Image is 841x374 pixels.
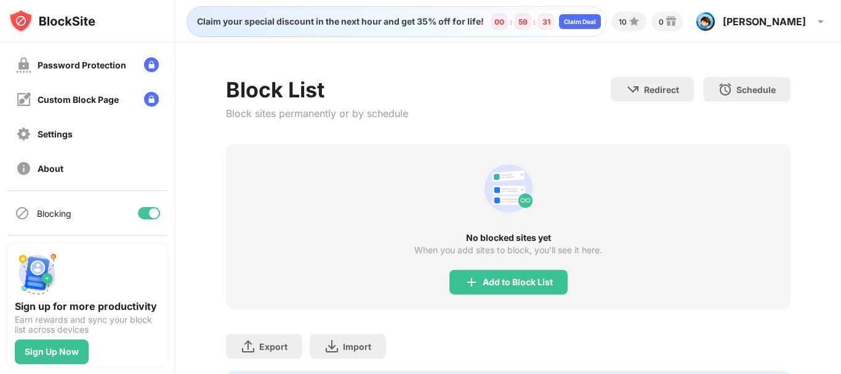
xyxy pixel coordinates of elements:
[259,341,288,352] div: Export
[736,84,776,95] div: Schedule
[144,92,159,107] img: lock-menu.svg
[16,126,31,142] img: settings-off.svg
[16,92,31,107] img: customize-block-page-off.svg
[531,15,538,29] div: :
[564,18,596,25] div: Claim Deal
[226,107,408,120] div: Block sites permanently or by schedule
[644,84,679,95] div: Redirect
[16,161,31,176] img: about-off.svg
[38,94,119,105] div: Custom Block Page
[518,17,528,26] div: 59
[25,347,79,357] div: Sign Up Now
[15,251,59,295] img: push-signup.svg
[479,159,538,218] div: animation
[627,14,642,29] img: points-small.svg
[144,57,159,72] img: lock-menu.svg
[659,17,664,26] div: 0
[15,300,160,312] div: Sign up for more productivity
[226,77,408,102] div: Block List
[507,15,515,29] div: :
[343,341,371,352] div: Import
[38,60,126,70] div: Password Protection
[15,315,160,335] div: Earn rewards and sync your block list across devices
[226,233,791,243] div: No blocked sites yet
[494,17,504,26] div: 00
[723,15,806,28] div: [PERSON_NAME]
[16,57,31,73] img: password-protection-off.svg
[483,277,553,287] div: Add to Block List
[190,16,484,27] div: Claim your special discount in the next hour and get 35% off for life!
[414,245,602,255] div: When you add sites to block, you’ll see it here.
[619,17,627,26] div: 10
[664,14,678,29] img: reward-small.svg
[542,17,550,26] div: 31
[38,129,73,139] div: Settings
[38,163,63,174] div: About
[696,12,715,31] img: ACg8ocKWfnaCdiocBeRMIdvOqaRz7Etn_80UheNsFlgl0BnEaT2qLGsS=s96-c
[9,9,95,33] img: logo-blocksite.svg
[37,208,71,219] div: Blocking
[15,206,30,221] img: blocking-icon.svg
